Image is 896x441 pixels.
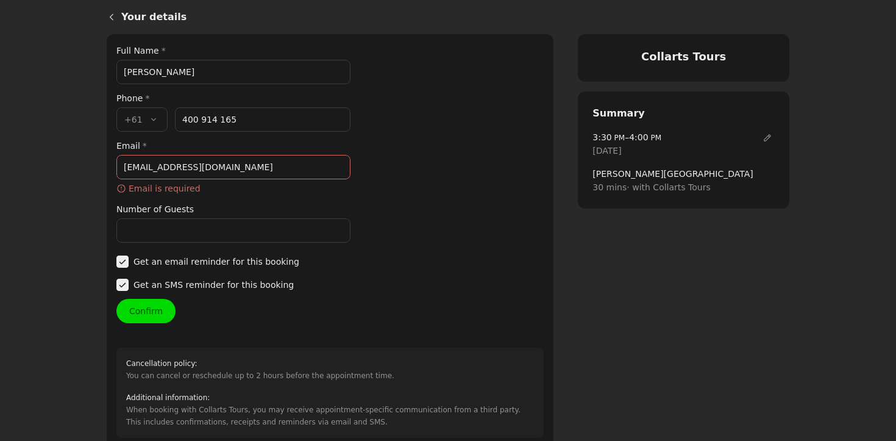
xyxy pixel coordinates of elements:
label: Full Name [116,44,350,57]
span: PM [612,134,625,142]
span: Get an SMS reminder for this booking [133,278,294,292]
h2: Summary [592,106,775,121]
span: ​ [760,131,775,145]
span: Get an email reminder for this booking [133,255,299,268]
div: You can cancel or reschedule up to 2 hours before the appointment time. [126,357,394,382]
span: 3:30 [592,132,611,142]
h4: Collarts Tours [592,49,775,65]
button: Confirm [116,299,176,323]
h2: Cancellation policy : [126,357,394,370]
span: 30 mins · with Collarts Tours [592,181,775,194]
a: Back [97,2,121,32]
label: Email [116,139,350,152]
span: 4:00 [629,132,648,142]
h2: Additional information : [126,392,534,404]
h1: Your details [121,10,789,24]
span: ​ [116,182,126,195]
div: When booking with Collarts Tours, you may receive appointment-specific communication from a third... [126,392,534,428]
span: PM [649,134,661,142]
div: Phone [116,91,350,105]
span: [PERSON_NAME][GEOGRAPHIC_DATA] [592,167,775,181]
span: Email is required [129,182,350,195]
label: Number of Guests [116,203,350,216]
button: +61 [116,107,168,132]
span: ​ [116,278,129,292]
span: [DATE] [592,144,621,157]
button: Edit date and time [760,131,775,145]
span: – [592,131,661,144]
span: ​ [116,255,129,268]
